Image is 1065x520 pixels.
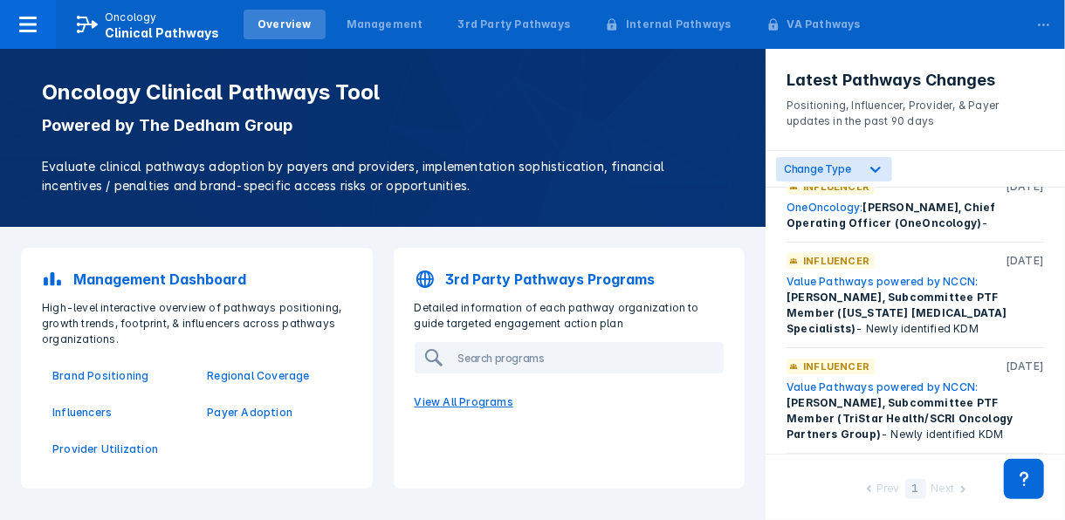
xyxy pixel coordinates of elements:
[1006,359,1044,374] p: [DATE]
[31,258,362,300] a: Management Dashboard
[905,479,926,499] div: 1
[626,17,731,32] div: Internal Pathways
[451,344,723,372] input: Search programs
[207,405,340,421] a: Payer Adoption
[404,384,735,421] a: View All Programs
[52,441,186,457] a: Provider Utilization
[787,275,978,288] a: Value Pathways powered by NCCN:
[42,157,724,195] p: Evaluate clinical pathways adoption by payers and providers, implementation sophistication, finan...
[787,291,1007,335] span: [PERSON_NAME], Subcommittee PTF Member ([US_STATE] [MEDICAL_DATA] Specialists)
[31,300,362,347] p: High-level interactive overview of pathways positioning, growth trends, footprint, & influencers ...
[458,17,571,32] div: 3rd Party Pathways
[787,17,861,32] div: VA Pathways
[404,300,735,332] p: Detailed information of each pathway organization to guide targeted engagement action plan
[787,91,1044,129] p: Positioning, Influencer, Provider, & Payer updates in the past 90 days
[42,115,724,136] p: Powered by The Dedham Group
[258,17,312,32] div: Overview
[333,10,437,39] a: Management
[787,201,995,229] span: [PERSON_NAME], Chief Operating Officer (OneOncology)
[207,368,340,384] a: Regional Coverage
[1006,253,1044,269] p: [DATE]
[787,70,1044,91] h3: Latest Pathways Changes
[105,25,219,40] span: Clinical Pathways
[52,368,186,384] a: Brand Positioning
[787,200,1044,231] div: -
[803,359,869,374] p: Influencer
[444,10,585,39] a: 3rd Party Pathways
[73,269,246,290] p: Management Dashboard
[1004,459,1044,499] div: Contact Support
[52,405,186,421] a: Influencers
[787,274,1044,337] div: - Newly identified KDM
[446,269,656,290] p: 3rd Party Pathways Programs
[787,396,1013,441] span: [PERSON_NAME], Subcommittee PTF Member (TriStar Health/SCRI Oncology Partners Group)
[876,481,899,499] div: Prev
[787,201,862,214] a: OneOncology:
[42,80,724,105] h1: Oncology Clinical Pathways Tool
[1027,3,1062,39] div: ...
[105,10,157,25] p: Oncology
[787,380,1044,442] div: - Newly identified KDM
[931,481,954,499] div: Next
[787,380,978,393] a: Value Pathways powered by NCCN:
[244,10,326,39] a: Overview
[347,17,423,32] div: Management
[803,253,869,269] p: Influencer
[784,162,851,175] span: Change Type
[404,258,735,300] a: 3rd Party Pathways Programs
